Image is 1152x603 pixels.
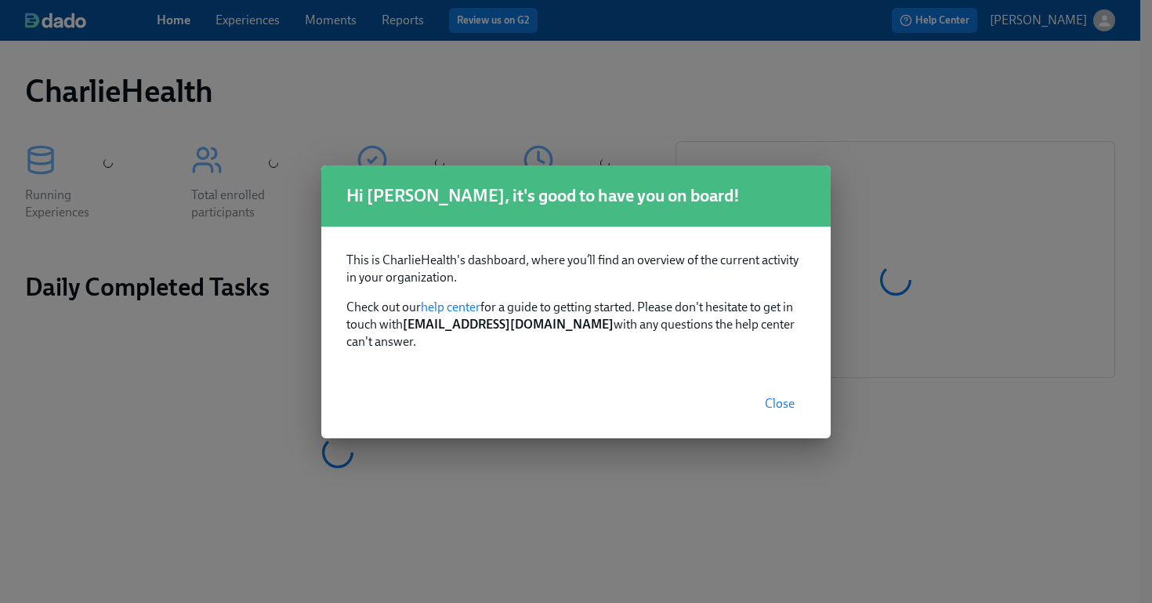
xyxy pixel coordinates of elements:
span: Close [765,396,795,412]
a: help center [421,300,480,314]
button: Close [754,388,806,420]
p: This is CharlieHealth's dashboard, where you’ll find an overview of the current activity in your ... [346,252,806,286]
h1: Hi [PERSON_NAME], it's good to have you on board! [346,184,806,208]
strong: [EMAIL_ADDRESS][DOMAIN_NAME] [403,317,614,332]
div: Check out our for a guide to getting started. Please don't hesitate to get in touch with with any... [321,227,831,369]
